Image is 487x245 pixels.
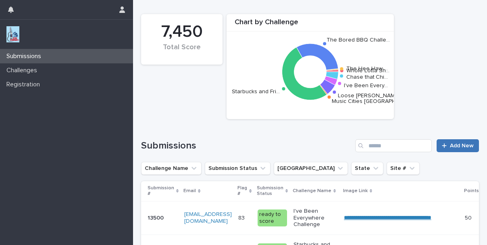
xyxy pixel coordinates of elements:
[141,140,352,152] h1: Submissions
[232,89,280,94] text: Starbucks and Fri…
[257,184,283,199] p: Submission Status
[3,67,44,74] p: Challenges
[155,22,209,42] div: 7,450
[148,184,174,199] p: Submission #
[355,139,432,152] input: Search
[237,184,247,199] p: Flag #
[183,186,196,195] p: Email
[184,211,232,224] a: [EMAIL_ADDRESS][DOMAIN_NAME]
[293,186,331,195] p: Challenge Name
[387,162,420,175] button: Site #
[351,162,383,175] button: State
[205,162,271,175] button: Submission Status
[465,213,473,222] p: 50
[343,186,368,195] p: Image Link
[327,37,390,42] text: The Bored BBQ Challe…
[238,213,246,222] p: 83
[332,98,423,104] text: Music Cities [GEOGRAPHIC_DATA]…
[148,213,165,222] p: 13500
[227,18,393,31] div: Chart by Challenge
[437,139,479,152] a: Add New
[258,209,287,226] div: ready to score
[274,162,348,175] button: Closest City
[346,74,388,80] text: Chase that Chi…
[293,208,337,228] p: I've Been Everywhere Challenge
[344,83,388,88] text: I've Been Every…
[3,52,48,60] p: Submissions
[155,43,209,60] div: Total Score
[141,162,202,175] button: Challenge Name
[3,81,46,88] p: Registration
[464,186,479,195] p: Points
[450,143,474,149] span: Add New
[338,93,404,98] text: Loose [PERSON_NAME]…
[6,26,19,42] img: jxsLJbdS1eYBI7rVAS4p
[346,68,389,73] text: Whole Lotta Sh…
[346,66,388,71] text: The Hee Haw …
